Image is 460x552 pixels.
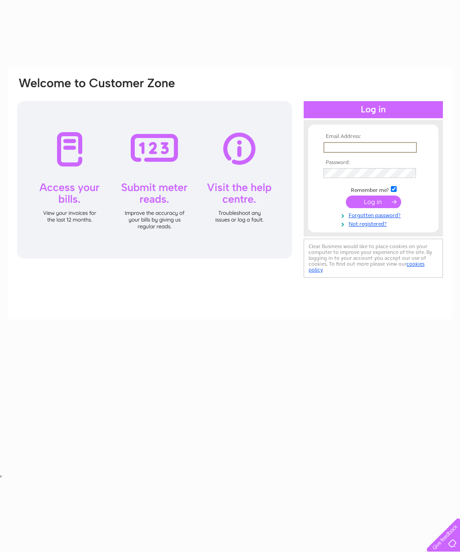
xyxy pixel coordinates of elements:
td: Remember me? [321,185,425,194]
a: cookies policy [309,261,425,273]
th: Email Address: [321,134,425,140]
a: Forgotten password? [323,210,425,219]
th: Password: [321,160,425,166]
a: Not registered? [323,219,425,227]
input: Submit [346,196,401,208]
div: Clear Business would like to place cookies on your computer to improve your experience of the sit... [304,239,443,278]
